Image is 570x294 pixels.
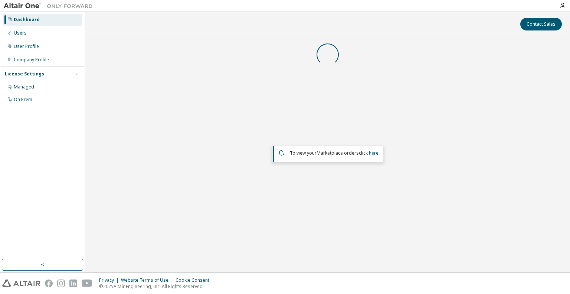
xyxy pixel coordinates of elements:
img: linkedin.svg [69,280,77,287]
div: User Profile [14,43,39,49]
div: Dashboard [14,17,40,23]
div: Privacy [99,277,121,283]
button: Contact Sales [520,18,562,30]
div: Website Terms of Use [121,277,176,283]
img: youtube.svg [82,280,92,287]
img: facebook.svg [45,280,53,287]
div: License Settings [5,71,44,77]
img: altair_logo.svg [2,280,40,287]
div: On Prem [14,97,32,103]
span: To view your click [290,150,379,156]
img: Altair One [4,2,96,10]
p: © 2025 Altair Engineering, Inc. All Rights Reserved. [99,283,214,290]
div: Cookie Consent [176,277,214,283]
div: Users [14,30,27,36]
a: here [369,150,379,156]
div: Managed [14,84,34,90]
em: Marketplace orders [317,150,359,156]
div: Company Profile [14,57,49,63]
img: instagram.svg [57,280,65,287]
